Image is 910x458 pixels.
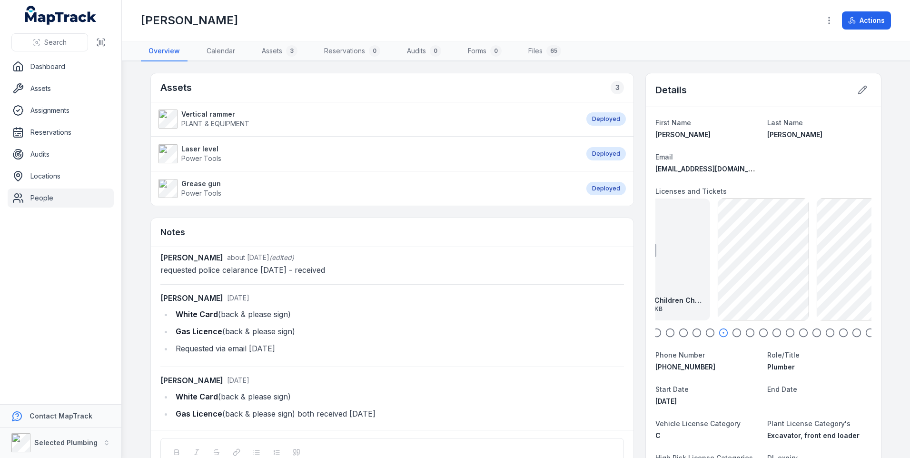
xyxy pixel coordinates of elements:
[173,390,624,403] li: (back & please sign)
[655,187,727,195] span: Licenses and Tickets
[655,397,677,405] span: [DATE]
[767,419,851,428] span: Plant License Category's
[8,167,114,186] a: Locations
[655,431,661,439] span: C
[655,165,770,173] span: [EMAIL_ADDRESS][DOMAIN_NAME]
[181,110,249,119] strong: Vertical rammer
[8,189,114,208] a: People
[25,6,97,25] a: MapTrack
[655,419,741,428] span: Vehicle License Category
[181,189,221,197] span: Power Tools
[586,147,626,160] div: Deployed
[11,33,88,51] button: Search
[227,253,269,261] span: about [DATE]
[160,263,624,277] p: requested police celarance [DATE] - received
[655,363,715,371] span: [PHONE_NUMBER]
[767,351,800,359] span: Role/Title
[655,153,673,161] span: Email
[30,412,92,420] strong: Contact MapTrack
[611,81,624,94] div: 3
[490,45,502,57] div: 0
[8,145,114,164] a: Audits
[586,112,626,126] div: Deployed
[546,45,561,57] div: 65
[655,119,691,127] span: First Name
[176,309,218,319] strong: White Card
[286,45,297,57] div: 3
[181,179,221,189] strong: Grease gun
[227,294,249,302] span: [DATE]
[181,119,249,128] span: PLANT & EQUIPMENT
[158,144,577,163] a: Laser levelPower Tools
[227,376,249,384] time: 29/08/2025, 2:15:50 pm
[173,342,624,355] li: Requested via email [DATE]
[460,41,509,61] a: Forms0
[141,13,238,28] h1: [PERSON_NAME]
[655,83,687,97] h2: Details
[176,392,218,401] strong: White Card
[767,363,795,371] span: Plumber
[369,45,380,57] div: 0
[160,292,223,304] strong: [PERSON_NAME]
[8,123,114,142] a: Reservations
[160,81,192,94] h2: Assets
[227,294,249,302] time: 21/08/2025, 9:22:51 am
[44,38,67,47] span: Search
[176,409,222,418] strong: Gas Licence
[176,327,222,336] strong: Gas Licence
[767,431,860,439] span: Excavator, front end loader
[269,253,294,261] span: (edited)
[227,376,249,384] span: [DATE]
[586,182,626,195] div: Deployed
[767,385,797,393] span: End Date
[158,179,577,198] a: Grease gunPower Tools
[173,325,624,338] li: (back & please sign)
[767,119,803,127] span: Last Name
[8,101,114,120] a: Assignments
[399,41,449,61] a: Audits0
[521,41,569,61] a: Files65
[655,351,705,359] span: Phone Number
[317,41,388,61] a: Reservations0
[181,144,221,154] strong: Laser level
[141,41,188,61] a: Overview
[199,41,243,61] a: Calendar
[254,41,305,61] a: Assets3
[227,253,269,261] time: 14/07/2025, 9:52:54 am
[8,57,114,76] a: Dashboard
[160,226,185,239] h3: Notes
[173,308,624,321] li: (back & please sign)
[767,130,822,139] span: [PERSON_NAME]
[655,130,711,139] span: [PERSON_NAME]
[173,407,624,420] li: (back & please sign) both received [DATE]
[160,252,223,263] strong: [PERSON_NAME]
[181,154,221,162] span: Power Tools
[430,45,441,57] div: 0
[34,438,98,447] strong: Selected Plumbing
[158,110,577,129] a: Vertical rammerPLANT & EQUIPMENT
[655,397,677,405] time: 20/01/2020, 12:00:00 am
[842,11,891,30] button: Actions
[655,385,689,393] span: Start Date
[160,375,223,386] strong: [PERSON_NAME]
[8,79,114,98] a: Assets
